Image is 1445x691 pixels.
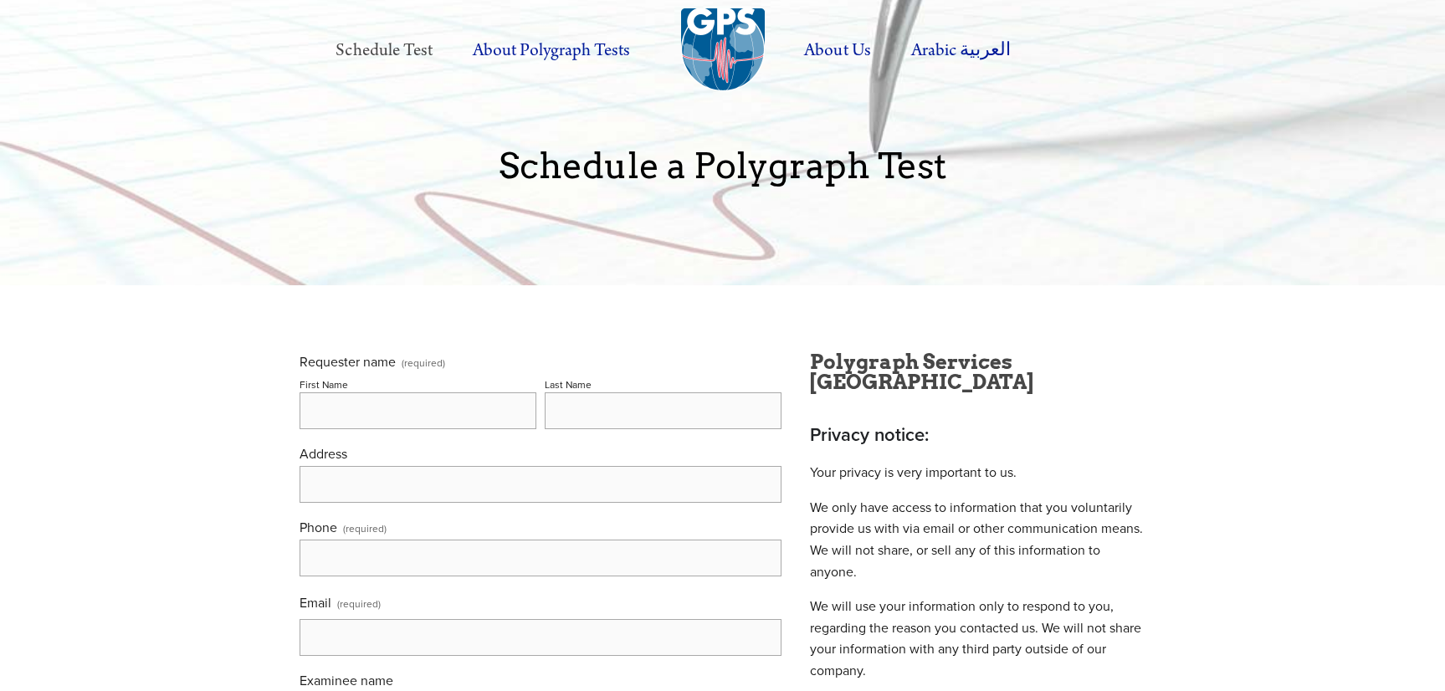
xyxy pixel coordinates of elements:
[300,444,347,463] span: Address
[300,352,396,371] span: Requester name
[337,591,381,616] span: (required)
[810,421,1146,448] h3: Privacy notice:
[300,377,348,392] div: First Name
[681,8,765,92] img: Global Polygraph & Security
[810,497,1146,582] p: We only have access to information that you voluntarily provide us with via email or other commun...
[810,350,1033,394] strong: Polygraph Services [GEOGRAPHIC_DATA]
[300,671,393,689] span: Examinee name
[300,146,1146,185] p: Schedule a Polygraph Test
[300,593,331,612] span: Email
[317,28,450,74] a: Schedule Test
[343,524,387,534] span: (required)
[402,358,445,368] span: (required)
[300,518,337,536] span: Phone
[545,377,592,392] div: Last Name
[810,462,1146,484] p: Your privacy is very important to us.
[786,28,889,74] label: About Us
[893,28,1029,74] label: Arabic العربية
[454,28,648,74] label: About Polygraph Tests
[810,596,1146,681] p: We will use your information only to respond to you, regarding the reason you contacted us. We wi...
